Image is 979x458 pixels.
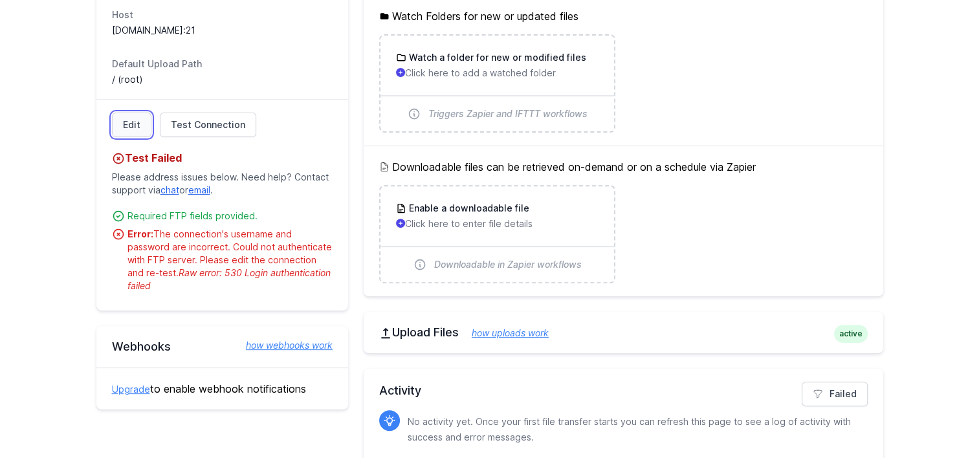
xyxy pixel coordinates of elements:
a: how webhooks work [233,339,333,352]
span: Triggers Zapier and IFTTT workflows [428,107,588,120]
a: Edit [112,113,151,137]
p: Click here to add a watched folder [396,67,599,80]
a: email [188,184,210,195]
div: Required FTP fields provided. [127,210,333,223]
span: Downloadable in Zapier workflows [434,258,582,271]
div: The connection's username and password are incorrect. Could not authenticate with FTP server. Ple... [127,228,333,292]
a: Test Connection [160,113,256,137]
h2: Upload Files [379,325,868,340]
div: to enable webhook notifications [96,367,348,409]
dd: / (root) [112,73,333,86]
h2: Webhooks [112,339,333,354]
h3: Watch a folder for new or modified files [406,51,586,64]
a: chat [160,184,179,195]
h5: Downloadable files can be retrieved on-demand or on a schedule via Zapier [379,159,868,175]
dt: Default Upload Path [112,58,333,71]
dd: [DOMAIN_NAME]:21 [112,24,333,37]
span: active [834,325,868,343]
span: Raw error: 530 Login authentication failed [127,267,331,291]
a: Watch a folder for new or modified files Click here to add a watched folder Triggers Zapier and I... [380,36,614,131]
h5: Watch Folders for new or updated files [379,8,868,24]
a: Upgrade [112,384,150,395]
h3: Enable a downloadable file [406,202,529,215]
dt: Host [112,8,333,21]
iframe: Drift Widget Chat Controller [914,393,963,442]
p: Click here to enter file details [396,217,599,230]
a: Enable a downloadable file Click here to enter file details Downloadable in Zapier workflows [380,186,614,282]
strong: Error: [127,228,153,239]
h2: Activity [379,382,868,400]
p: Please address issues below. Need help? Contact support via or . [112,166,333,202]
h4: Test Failed [112,150,333,166]
span: Test Connection [171,118,245,131]
a: how uploads work [459,327,549,338]
a: Failed [802,382,868,406]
